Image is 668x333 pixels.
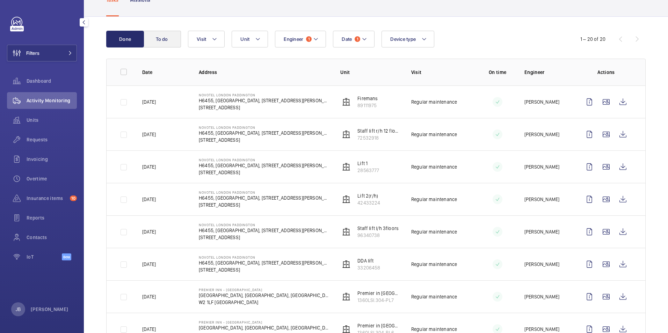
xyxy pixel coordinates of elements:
[357,232,399,239] p: 96340738
[342,293,350,301] img: elevator.svg
[199,324,329,331] p: [GEOGRAPHIC_DATA], [GEOGRAPHIC_DATA], [GEOGRAPHIC_DATA]
[199,125,329,129] p: NOVOTEL LONDON PADDINGTON
[357,297,400,304] p: 1360LSI.304-PL7
[357,199,380,206] p: 42433224
[411,163,457,170] p: Regular maintenance
[284,36,303,42] span: Engineer
[27,175,77,182] span: Overtime
[382,31,434,47] button: Device type
[411,196,457,203] p: Regular maintenance
[142,98,156,105] p: [DATE]
[357,322,400,329] p: Premier in [GEOGRAPHIC_DATA] 6 RH
[390,36,416,42] span: Device type
[275,31,326,47] button: Engineer1
[357,257,380,264] p: DDA lift
[199,255,329,259] p: NOVOTEL LONDON PADDINGTON
[199,129,329,136] p: H6455, [GEOGRAPHIC_DATA], [STREET_ADDRESS][PERSON_NAME]
[411,228,457,235] p: Regular maintenance
[27,117,77,124] span: Units
[524,196,559,203] p: [PERSON_NAME]
[524,261,559,268] p: [PERSON_NAME]
[199,259,329,266] p: H6455, [GEOGRAPHIC_DATA], [STREET_ADDRESS][PERSON_NAME]
[27,136,77,143] span: Requests
[411,131,457,138] p: Regular maintenance
[199,234,329,241] p: [STREET_ADDRESS]
[199,97,329,104] p: H6455, [GEOGRAPHIC_DATA], [STREET_ADDRESS][PERSON_NAME]
[199,223,329,227] p: NOVOTEL LONDON PADDINGTON
[411,69,471,76] p: Visit
[70,195,77,201] span: 10
[199,299,329,306] p: W2 1LF [GEOGRAPHIC_DATA]
[199,288,329,292] p: Premier Inn - [GEOGRAPHIC_DATA]
[27,214,77,221] span: Reports
[357,127,400,134] p: Staff lift r/h 12 floors
[199,201,329,208] p: [STREET_ADDRESS]
[62,253,71,260] span: Beta
[342,163,350,171] img: elevator.svg
[199,190,329,194] p: NOVOTEL LONDON PADDINGTON
[199,320,329,324] p: Premier Inn - [GEOGRAPHIC_DATA]
[27,195,67,202] span: Insurance items
[340,69,400,76] p: Unit
[524,98,559,105] p: [PERSON_NAME]
[199,104,329,111] p: [STREET_ADDRESS]
[357,290,400,297] p: Premier in [GEOGRAPHIC_DATA] 7 LH
[342,195,350,203] img: elevator.svg
[199,69,329,76] p: Address
[142,163,156,170] p: [DATE]
[482,69,513,76] p: On time
[580,36,605,43] div: 1 – 20 of 20
[31,306,68,313] p: [PERSON_NAME]
[7,45,77,61] button: Filters
[199,266,329,273] p: [STREET_ADDRESS]
[199,194,329,201] p: H6455, [GEOGRAPHIC_DATA], [STREET_ADDRESS][PERSON_NAME]
[199,169,329,176] p: [STREET_ADDRESS]
[26,50,39,57] span: Filters
[143,31,181,47] button: To do
[142,69,188,76] p: Date
[411,261,457,268] p: Regular maintenance
[142,196,156,203] p: [DATE]
[524,326,559,333] p: [PERSON_NAME]
[240,36,249,42] span: Unit
[357,160,379,167] p: Lift 1
[188,31,225,47] button: Visit
[524,163,559,170] p: [PERSON_NAME]
[411,293,457,300] p: Regular maintenance
[357,192,380,199] p: Lift 2(r/h)
[342,260,350,268] img: elevator.svg
[27,97,77,104] span: Activity Monitoring
[357,225,399,232] p: Staff lift l/h 3floors
[199,292,329,299] p: [GEOGRAPHIC_DATA], [GEOGRAPHIC_DATA], [GEOGRAPHIC_DATA]
[142,131,156,138] p: [DATE]
[106,31,144,47] button: Done
[342,130,350,139] img: elevator.svg
[232,31,268,47] button: Unit
[199,158,329,162] p: NOVOTEL LONDON PADDINGTON
[27,156,77,163] span: Invoicing
[27,253,62,260] span: IoT
[199,93,329,97] p: NOVOTEL LONDON PADDINGTON
[142,228,156,235] p: [DATE]
[357,134,400,141] p: 72532918
[342,98,350,106] img: elevator.svg
[199,227,329,234] p: H6455, [GEOGRAPHIC_DATA], [STREET_ADDRESS][PERSON_NAME]
[27,234,77,241] span: Contacts
[27,77,77,84] span: Dashboard
[342,228,350,236] img: elevator.svg
[524,131,559,138] p: [PERSON_NAME]
[411,326,457,333] p: Regular maintenance
[524,293,559,300] p: [PERSON_NAME]
[581,69,631,76] p: Actions
[306,36,312,42] span: 1
[333,31,375,47] button: Date1
[142,261,156,268] p: [DATE]
[357,95,378,102] p: Firemans
[199,162,329,169] p: H6455, [GEOGRAPHIC_DATA], [STREET_ADDRESS][PERSON_NAME]
[524,69,570,76] p: Engineer
[342,36,352,42] span: Date
[355,36,360,42] span: 1
[197,36,206,42] span: Visit
[524,228,559,235] p: [PERSON_NAME]
[142,326,156,333] p: [DATE]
